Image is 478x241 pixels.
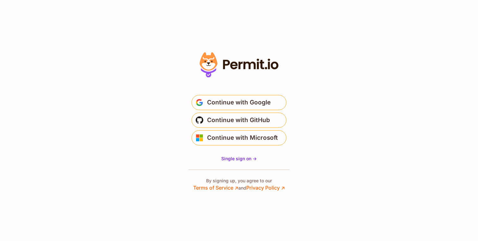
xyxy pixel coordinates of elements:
a: Terms of Service ↗ [193,185,238,191]
a: Privacy Policy ↗ [246,185,285,191]
button: Continue with Microsoft [192,130,286,145]
p: By signing up, you agree to our and [193,178,285,191]
span: Continue with Google [207,97,271,108]
span: Continue with Microsoft [207,133,278,143]
button: Continue with GitHub [192,113,286,128]
span: Continue with GitHub [207,115,270,125]
a: Single sign on -> [221,156,257,162]
button: Continue with Google [192,95,286,110]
